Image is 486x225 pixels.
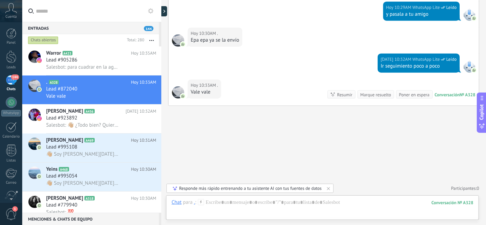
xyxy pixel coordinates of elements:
[22,22,159,34] div: Entradas
[472,16,476,21] img: com.amocrm.amocrmwa.svg
[446,56,457,63] span: Leído
[46,86,77,93] span: Lead #872040
[463,9,475,21] span: WhatsApp Lite
[463,60,475,73] span: WhatsApp Lite
[191,30,217,37] div: Hoy 10:30AM
[477,185,479,191] span: 0
[386,11,457,18] div: y pasala a tu amigo
[172,34,184,47] span: .
[46,166,57,173] span: Yeins
[460,92,475,98] div: № A328
[131,79,156,86] span: Hoy 10:33AM
[435,92,460,98] div: Conversación
[63,51,72,55] span: A423
[360,92,391,98] div: Marque resuelto
[5,15,17,19] span: Cuenta
[84,138,94,142] span: A469
[160,6,167,16] div: Mostrar
[478,104,485,120] span: Copilot
[179,185,322,191] div: Responde más rápido entrenando a tu asistente AI con tus fuentes de datos
[37,58,42,63] img: icon
[217,82,218,89] span: .
[381,63,457,70] div: Ir seguimiento poco a poco
[194,199,195,205] div: .
[1,158,21,163] div: Listas
[46,79,48,86] span: .
[472,68,476,73] img: com.amocrm.amocrmwa.svg
[451,185,479,191] a: Participantes:0
[144,26,153,31] span: 144
[37,174,42,179] img: icon
[1,110,21,116] div: WhatsApp
[22,133,161,162] a: avataricon[PERSON_NAME]A469Hoy 10:31AMLead #995108👋🏼 Soy [PERSON_NAME][DATE] quiero mostrarte el ...
[1,135,21,139] div: Calendario
[1,65,21,70] div: Leads
[46,115,77,122] span: Lead #923892
[49,80,59,84] span: A328
[180,94,185,99] img: com.amocrm.amocrmwa.svg
[37,116,42,121] img: icon
[413,4,440,11] span: WhatsApp Lite
[46,180,119,186] span: 👋🏼 Soy [PERSON_NAME][DATE] quiero mostrarte el mismo camino que me llevó [PERSON_NAME] a facturar...
[37,145,42,150] img: icon
[413,56,440,63] span: WhatsApp Lite
[46,202,77,209] span: Lead #779940
[22,104,161,133] a: avataricon[PERSON_NAME]A456[DATE] 10:32AMLead #923892Salesbot: 👋🏼 ¿Todo bien? Quiero mostrarte có...
[22,192,161,220] a: avataricon[PERSON_NAME]A318Hoy 10:30AMLead #779940Salesbot: 💯
[84,109,94,113] span: A456
[180,42,185,47] img: com.amocrm.amocrmwa.svg
[22,75,161,104] a: avataricon.A328Hoy 10:33AMLead #872040Vale vale
[46,122,119,128] span: Salesbot: 👋🏼 ¿Todo bien? Quiero mostrarte cómo pasé de empleado a generar más de 10 salarios míni...
[172,86,184,99] span: .
[46,137,83,144] span: [PERSON_NAME]
[46,151,119,157] span: 👋🏼 Soy [PERSON_NAME][DATE] quiero mostrarte el mismo camino que me llevó [PERSON_NAME] a facturar...
[191,82,217,89] div: Hoy 10:33AM
[131,50,156,57] span: Hoy 10:35AM
[195,199,196,206] span: :
[22,213,159,225] div: Menciones & Chats de equipo
[191,89,218,96] div: Vale vale
[1,181,21,185] div: Correo
[37,203,42,208] img: icon
[84,196,94,200] span: A318
[124,37,144,44] div: Total: 280
[386,4,413,11] div: Hoy 10:29AM
[191,37,239,44] div: Epa epa ya se la envío
[46,173,77,180] span: Lead #995054
[22,163,161,191] a: avatariconYeinsA468Hoy 10:30AMLead #995054👋🏼 Soy [PERSON_NAME][DATE] quiero mostrarte el mismo ca...
[59,167,69,171] span: A468
[46,108,83,115] span: [PERSON_NAME]
[46,195,83,202] span: [PERSON_NAME]
[11,74,19,80] span: 144
[1,41,21,45] div: Panel
[183,199,192,206] span: para
[131,166,156,173] span: Hoy 10:30AM
[22,46,161,75] a: avatariconWarrorA423Hoy 10:35AMLead #905286Salesbot: para cuadrar en la agenda
[381,56,413,63] div: [DATE] 10:32AM
[131,137,156,144] span: Hoy 10:31AM
[46,93,66,99] span: Vale vale
[125,108,156,115] span: [DATE] 10:32AM
[1,87,21,92] div: Chats
[12,206,18,212] span: 1
[337,92,352,98] div: Resumir
[28,36,58,44] div: Chats abiertos
[46,209,74,215] span: Salesbot: 💯
[46,144,77,151] span: Lead #995108
[446,4,457,11] span: Leído
[217,30,218,37] span: .
[131,195,156,202] span: Hoy 10:30AM
[46,50,61,57] span: Warror
[399,92,429,98] div: Poner en espera
[46,64,119,70] span: Salesbot: para cuadrar en la agenda
[37,87,42,92] img: icon
[46,57,77,64] span: Lead #905286
[431,200,473,206] div: 328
